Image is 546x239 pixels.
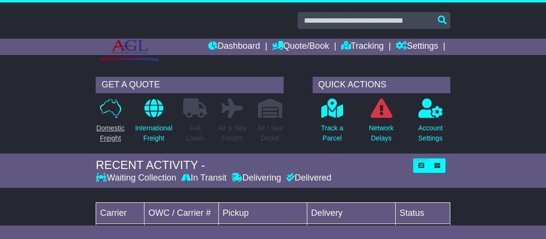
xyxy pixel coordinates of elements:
p: Network Delays [369,123,393,143]
a: Track aParcel [320,98,344,149]
a: InternationalFreight [135,98,173,149]
p: Track a Parcel [321,123,343,143]
p: Air & Sea Freight [218,123,246,143]
p: Full Loads [183,123,207,143]
p: International Freight [135,123,172,143]
td: Delivery [307,203,395,224]
a: DomesticFreight [96,98,125,149]
p: Air / Sea Depot [257,123,283,143]
div: QUICK ACTIONS [313,77,450,93]
td: Status [395,203,450,224]
div: GET A QUOTE [96,77,283,93]
div: RECENT ACTIVITY - [96,158,408,172]
td: Pickup [218,203,307,224]
div: Delivering [229,173,284,183]
td: OWC / Carrier # [144,203,218,224]
a: Tracking [341,39,384,55]
a: NetworkDelays [368,98,394,149]
a: Settings [396,39,438,55]
p: Account Settings [418,123,443,143]
p: Domestic Freight [96,123,124,143]
a: Quote/Book [272,39,329,55]
td: Carrier [96,203,144,224]
div: Waiting Collection [96,173,178,183]
div: In Transit [179,173,229,183]
a: Dashboard [208,39,260,55]
a: AccountSettings [418,98,444,149]
div: Delivered [284,173,331,183]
